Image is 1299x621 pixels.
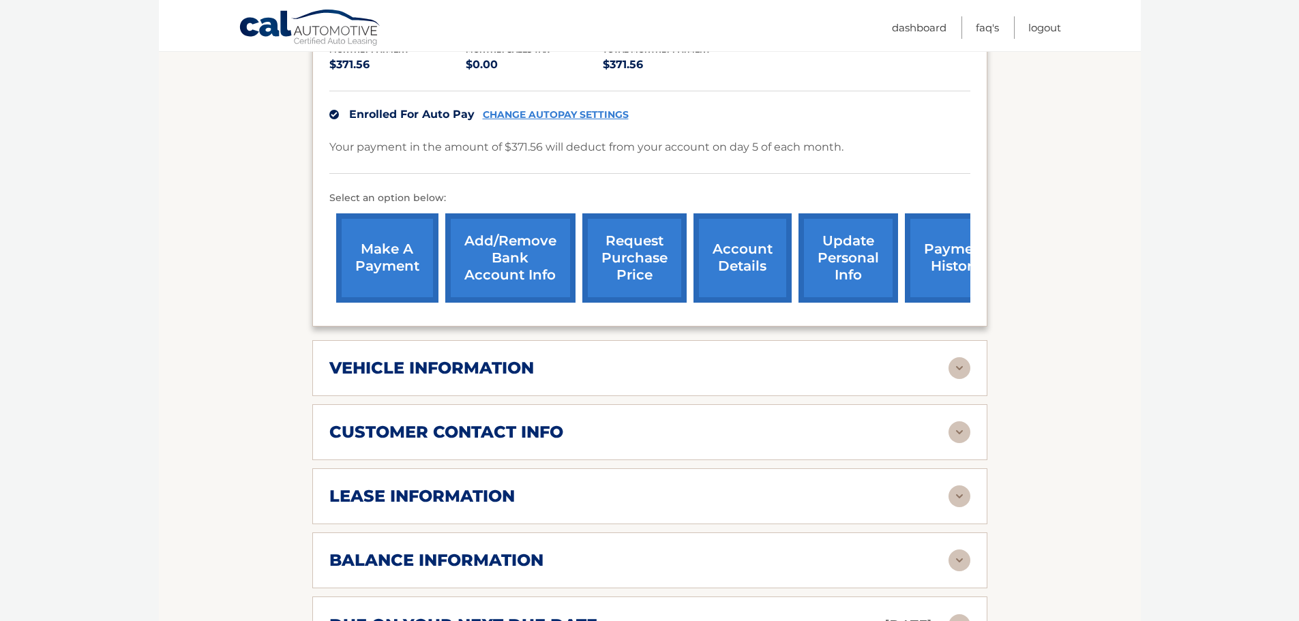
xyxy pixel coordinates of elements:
img: check.svg [329,110,339,119]
img: accordion-rest.svg [949,549,970,571]
a: Dashboard [892,16,946,39]
img: accordion-rest.svg [949,421,970,443]
a: account details [693,213,792,303]
img: accordion-rest.svg [949,357,970,379]
a: update personal info [798,213,898,303]
p: Your payment in the amount of $371.56 will deduct from your account on day 5 of each month. [329,138,843,157]
h2: balance information [329,550,543,571]
a: payment history [905,213,1007,303]
h2: customer contact info [329,422,563,442]
span: Enrolled For Auto Pay [349,108,475,121]
p: $371.56 [329,55,466,74]
a: make a payment [336,213,438,303]
img: accordion-rest.svg [949,485,970,507]
a: Add/Remove bank account info [445,213,576,303]
a: CHANGE AUTOPAY SETTINGS [483,109,629,121]
p: Select an option below: [329,190,970,207]
h2: vehicle information [329,358,534,378]
p: $371.56 [603,55,740,74]
h2: lease information [329,486,515,506]
a: Logout [1028,16,1061,39]
a: Cal Automotive [239,9,382,48]
a: request purchase price [582,213,687,303]
p: $0.00 [466,55,603,74]
a: FAQ's [976,16,999,39]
